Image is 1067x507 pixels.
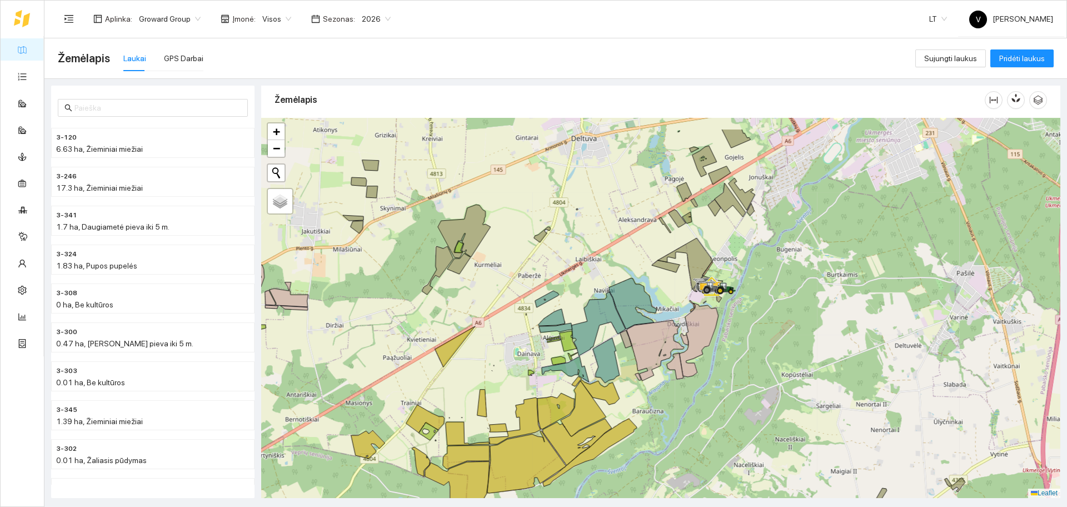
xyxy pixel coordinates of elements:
span: 2026 [362,11,391,27]
span: 3-308 [56,288,77,299]
span: 1.7 ha, Daugiametė pieva iki 5 m. [56,222,169,231]
span: [PERSON_NAME] [969,14,1053,23]
button: Pridėti laukus [990,49,1054,67]
span: 3-324 [56,249,77,260]
span: Sujungti laukus [924,52,977,64]
span: 3-341 [56,210,77,221]
span: 3-302 [56,444,77,454]
a: Pridėti laukus [990,54,1054,63]
span: Įmonė : [232,13,256,25]
span: Sezonas : [323,13,355,25]
span: LT [929,11,947,27]
span: 1.83 ha, Pupos pupelės [56,261,137,270]
span: calendar [311,14,320,23]
span: 3-303 [56,366,77,376]
button: Initiate a new search [268,165,285,181]
span: 3-120 [56,132,77,143]
input: Paieška [74,102,241,114]
span: search [64,104,72,112]
a: Sujungti laukus [915,54,986,63]
span: 0 ha, Be kultūros [56,300,113,309]
span: 0.01 ha, Žaliasis pūdymas [56,456,147,465]
span: Aplinka : [105,13,132,25]
span: 0.01 ha, Be kultūros [56,378,125,387]
span: 6.63 ha, Žieminiai miežiai [56,145,143,153]
a: Leaflet [1031,489,1058,497]
span: + [273,125,280,138]
span: V [976,11,981,28]
span: column-width [985,96,1002,105]
span: layout [93,14,102,23]
span: 0.47 ha, [PERSON_NAME] pieva iki 5 m. [56,339,193,348]
div: Laukai [123,52,146,64]
span: 1.39 ha, Žieminiai miežiai [56,417,143,426]
span: 17.3 ha, Žieminiai miežiai [56,183,143,192]
div: GPS Darbai [164,52,203,64]
span: Pridėti laukus [999,52,1045,64]
span: Visos [262,11,291,27]
div: Žemėlapis [275,84,985,116]
span: 3-300 [56,327,77,337]
span: Žemėlapis [58,49,110,67]
span: 3-088 [56,483,77,493]
button: Sujungti laukus [915,49,986,67]
a: Zoom out [268,140,285,157]
span: 3-345 [56,405,77,415]
span: menu-unfold [64,14,74,24]
span: − [273,141,280,155]
span: Groward Group [139,11,201,27]
button: menu-unfold [58,8,80,30]
span: shop [221,14,230,23]
a: Zoom in [268,123,285,140]
span: 3-246 [56,171,77,182]
button: column-width [985,91,1003,109]
a: Layers [268,189,292,213]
